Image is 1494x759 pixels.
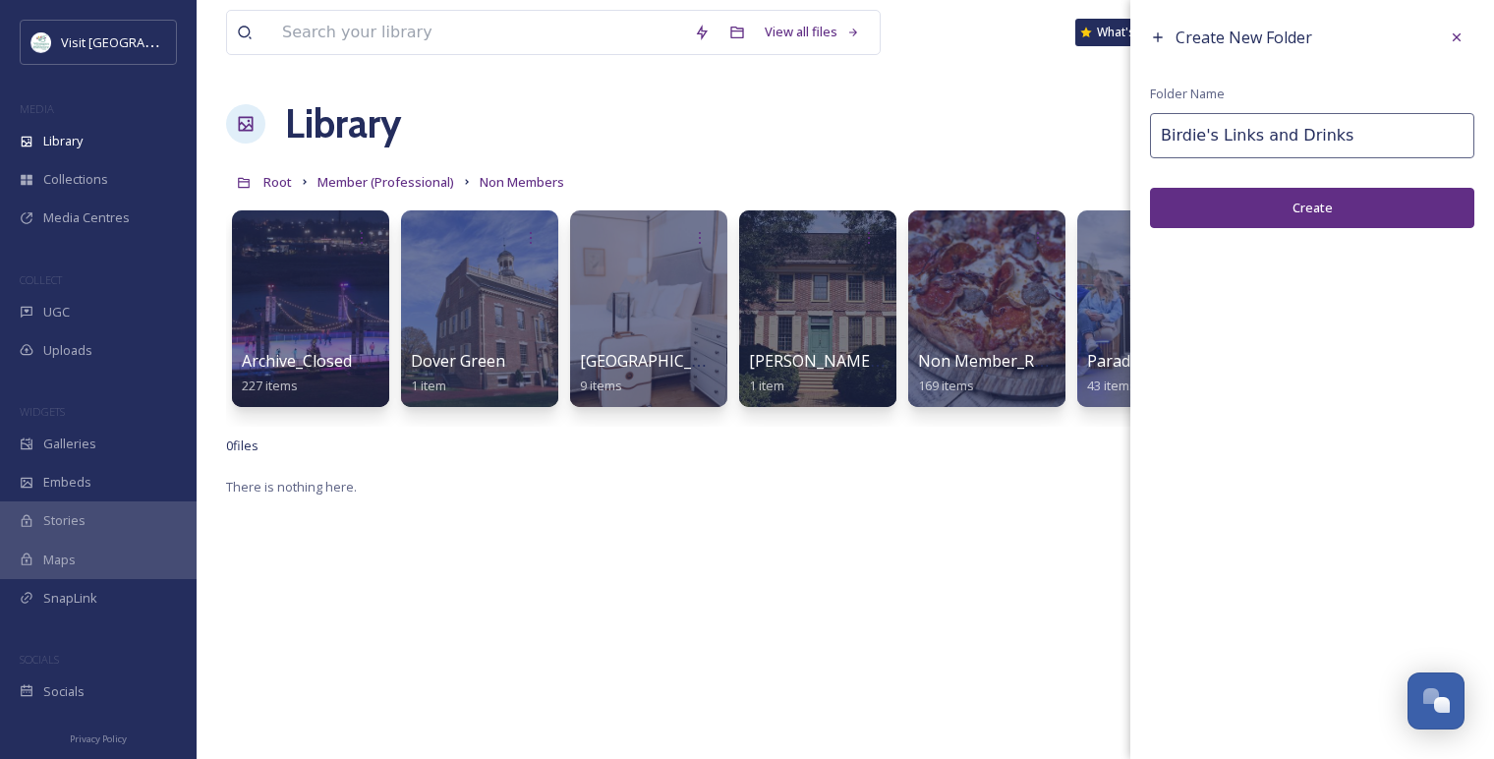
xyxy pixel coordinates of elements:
[43,341,92,360] span: Uploads
[20,652,59,667] span: SOCIALS
[263,173,292,191] span: Root
[480,170,564,194] a: Non Members
[263,170,292,194] a: Root
[580,377,622,394] span: 9 items
[1087,352,1394,394] a: Paradise Tiki Tours [GEOGRAPHIC_DATA]43 items
[285,94,401,153] a: Library
[43,589,97,608] span: SnapLink
[226,437,259,455] span: 0 file s
[43,682,85,701] span: Socials
[411,350,505,372] span: Dover Green
[1087,377,1136,394] span: 43 items
[242,350,439,372] span: Archive_Closed Businesses
[1176,27,1312,48] span: Create New Folder
[411,352,505,394] a: Dover Green1 item
[749,377,784,394] span: 1 item
[43,170,108,189] span: Collections
[43,132,83,150] span: Library
[317,173,454,191] span: Member (Professional)
[317,170,454,194] a: Member (Professional)
[1150,85,1225,103] span: Folder Name
[20,404,65,419] span: WIDGETS
[43,511,86,530] span: Stories
[242,377,298,394] span: 227 items
[918,352,1115,394] a: Non Member_Restaurants169 items
[1075,19,1174,46] a: What's New
[70,726,127,749] a: Privacy Policy
[43,435,96,453] span: Galleries
[755,13,870,51] a: View all files
[43,473,91,492] span: Embeds
[580,350,738,372] span: [GEOGRAPHIC_DATA]
[749,352,955,394] a: [PERSON_NAME] Plantation1 item
[580,352,738,394] a: [GEOGRAPHIC_DATA]9 items
[61,32,213,51] span: Visit [GEOGRAPHIC_DATA]
[70,732,127,745] span: Privacy Policy
[1150,113,1474,158] input: Name
[918,350,1115,372] span: Non Member_Restaurants
[1150,188,1474,228] button: Create
[226,478,357,496] span: There is nothing here.
[43,208,130,227] span: Media Centres
[20,101,54,116] span: MEDIA
[749,350,955,372] span: [PERSON_NAME] Plantation
[43,303,70,321] span: UGC
[918,377,974,394] span: 169 items
[43,551,76,569] span: Maps
[1408,672,1465,730] button: Open Chat
[20,272,62,287] span: COLLECT
[480,173,564,191] span: Non Members
[242,352,439,394] a: Archive_Closed Businesses227 items
[31,32,51,52] img: download%20%281%29.jpeg
[411,377,446,394] span: 1 item
[1087,350,1394,372] span: Paradise Tiki Tours [GEOGRAPHIC_DATA]
[272,11,684,54] input: Search your library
